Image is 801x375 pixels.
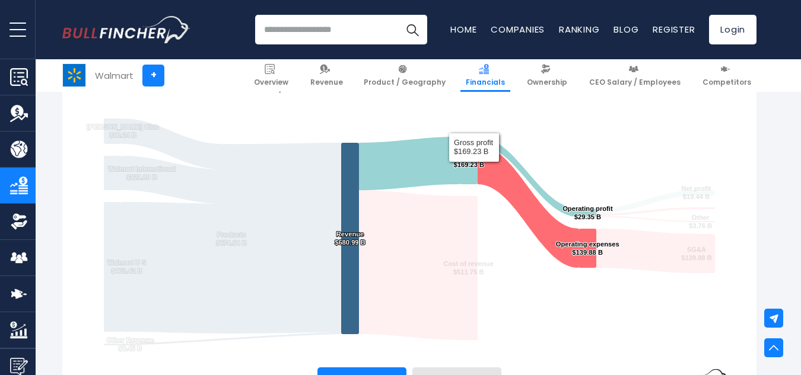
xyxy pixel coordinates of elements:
[398,15,427,44] button: Search
[491,23,545,36] a: Companies
[249,59,294,92] a: Overview
[443,260,494,275] text: Cost of revenue $511.75 B
[589,78,681,87] span: CEO Salary / Employees
[559,23,599,36] a: Ranking
[254,78,288,87] span: Overview
[709,15,757,44] a: Login
[450,23,476,36] a: Home
[142,65,164,86] a: +
[562,205,613,220] text: Operating profit $29.35 B
[584,59,686,92] a: CEO Salary / Employees
[466,78,505,87] span: Financials
[74,71,745,367] svg: Walmart's Income Statement Analysis: Revenue to Profit Breakdown
[527,78,567,87] span: Ownership
[305,59,348,92] a: Revenue
[107,259,147,274] text: Walmart U S $462.42 B
[358,59,451,92] a: Product / Geography
[689,214,712,229] text: Other $3.76 B
[614,23,638,36] a: Blog
[87,123,159,139] text: [PERSON_NAME] Club $90.24 B
[681,246,712,261] text: SG&A $139.88 B
[450,153,488,168] text: Gross profit $169.23 B
[216,231,247,246] text: Products $674.54 B
[522,59,573,92] a: Ownership
[63,64,85,86] img: WMT logo
[682,185,711,200] text: Net profit $19.44 B
[62,16,190,43] img: Bullfincher logo
[697,59,757,92] a: Competitors
[95,69,133,82] div: Walmart
[703,78,751,87] span: Competitors
[556,241,619,256] text: Operating expenses $139.88 B
[107,336,154,352] text: Other Revenue $6.45 B
[364,78,446,87] span: Product / Geography
[653,23,695,36] a: Register
[10,213,28,230] img: Ownership
[310,78,343,87] span: Revenue
[460,59,510,92] a: Financials
[108,165,176,181] text: Walmart International $121.89 B
[335,230,365,246] text: Revenue $680.99 B
[62,16,190,43] a: Go to homepage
